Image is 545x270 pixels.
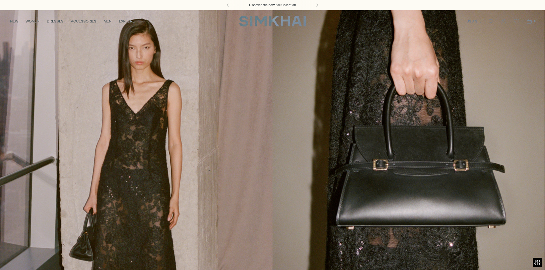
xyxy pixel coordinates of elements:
[498,15,510,27] a: Go to the account page
[104,15,112,28] a: MEN
[10,15,18,28] a: NEW
[249,3,296,8] a: Discover the new Fall Collection
[523,15,535,27] a: Open cart modal
[485,15,497,27] a: Open search modal
[26,15,40,28] a: WOMEN
[532,18,538,24] span: 0
[71,15,96,28] a: ACCESSORIES
[47,15,64,28] a: DRESSES
[467,15,483,28] button: USD $
[239,15,306,27] a: SIMKHAI
[510,15,522,27] a: Wishlist
[119,15,135,28] a: EXPLORE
